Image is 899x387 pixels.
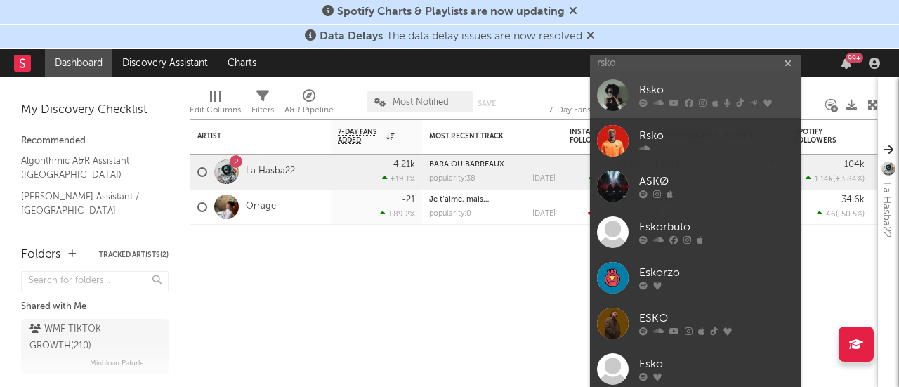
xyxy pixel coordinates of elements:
a: Dashboard [45,49,112,77]
div: popularity: 38 [429,175,475,183]
div: Edit Columns [190,84,241,125]
a: ASKØ [590,164,801,209]
div: +89.2 % [380,209,415,218]
div: Recommended [21,133,169,150]
span: Dismiss [569,6,577,18]
div: A&R Pipeline [284,102,334,119]
div: popularity: 0 [429,210,471,218]
div: ASKØ [639,173,794,190]
a: Eskorzo [590,255,801,301]
div: Esko [639,356,794,373]
div: Eskorbuto [639,219,794,236]
a: Je t’aime, mais… [429,196,489,204]
div: ( ) [806,174,865,183]
div: Instagram Followers [570,128,619,145]
div: Artist [197,132,303,140]
div: -21 [402,195,415,204]
div: Filters [251,84,274,125]
div: Most Recent Track [429,132,534,140]
div: La Hasba22 [878,182,895,237]
div: Je t’aime, mais… [429,196,556,204]
span: Minhloan Paturle [90,355,144,372]
div: Shared with Me [21,299,169,315]
a: Algorithmic A&R Assistant ([GEOGRAPHIC_DATA]) [21,153,155,182]
span: Data Delays [320,31,383,42]
span: Spotify Charts & Playlists are now updating [337,6,565,18]
div: Rsko [639,128,794,145]
div: 4.21k [393,160,415,169]
div: ( ) [817,209,865,218]
span: 46 [826,211,836,218]
div: [DATE] [532,175,556,183]
div: Edit Columns [190,102,241,119]
div: +19.1 % [382,174,415,183]
a: La Hasba22 [246,166,295,178]
a: ESKO [590,301,801,346]
div: My Discovery Checklist [21,102,169,119]
div: ( ) [588,209,640,218]
div: Rsko [639,82,794,99]
div: ESKO [639,310,794,327]
span: +3.84 % [835,176,862,183]
a: Charts [218,49,266,77]
a: WMF TIKTOK GROWTH(210)Minhloan Paturle [21,319,169,374]
a: BARA OU BARREAUX [429,161,504,169]
a: Orrage [246,201,276,213]
span: -50.5 % [838,211,862,218]
div: A&R Pipeline [284,84,334,125]
div: Eskorzo [639,265,794,282]
a: Rsko [590,72,801,118]
div: 7-Day Fans Added (7-Day Fans Added) [549,84,654,125]
span: Dismiss [586,31,595,42]
a: Discovery Assistant [112,49,218,77]
a: Rsko [590,118,801,164]
button: 99+ [841,58,851,69]
span: 7-Day Fans Added [338,128,383,145]
div: Filters [251,102,274,119]
input: Search for folders... [21,271,169,291]
div: BARA OU BARREAUX [429,161,556,169]
a: [PERSON_NAME] Assistant / [GEOGRAPHIC_DATA] [21,189,155,218]
a: Eskorbuto [590,209,801,255]
div: Spotify Followers [794,128,844,145]
div: 104k [844,160,865,169]
input: Search for artists [590,55,801,72]
div: 99 + [846,53,863,63]
div: Folders [21,247,61,263]
button: Save [478,100,496,107]
span: 1.14k [815,176,833,183]
button: Tracked Artists(2) [99,251,169,258]
div: WMF TIKTOK GROWTH ( 210 ) [29,321,157,355]
span: : The data delay issues are now resolved [320,31,582,42]
span: Most Notified [393,98,449,107]
div: [DATE] [532,210,556,218]
div: 34.6k [841,195,865,204]
div: 7-Day Fans Added (7-Day Fans Added) [549,102,654,119]
div: ( ) [589,174,640,183]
